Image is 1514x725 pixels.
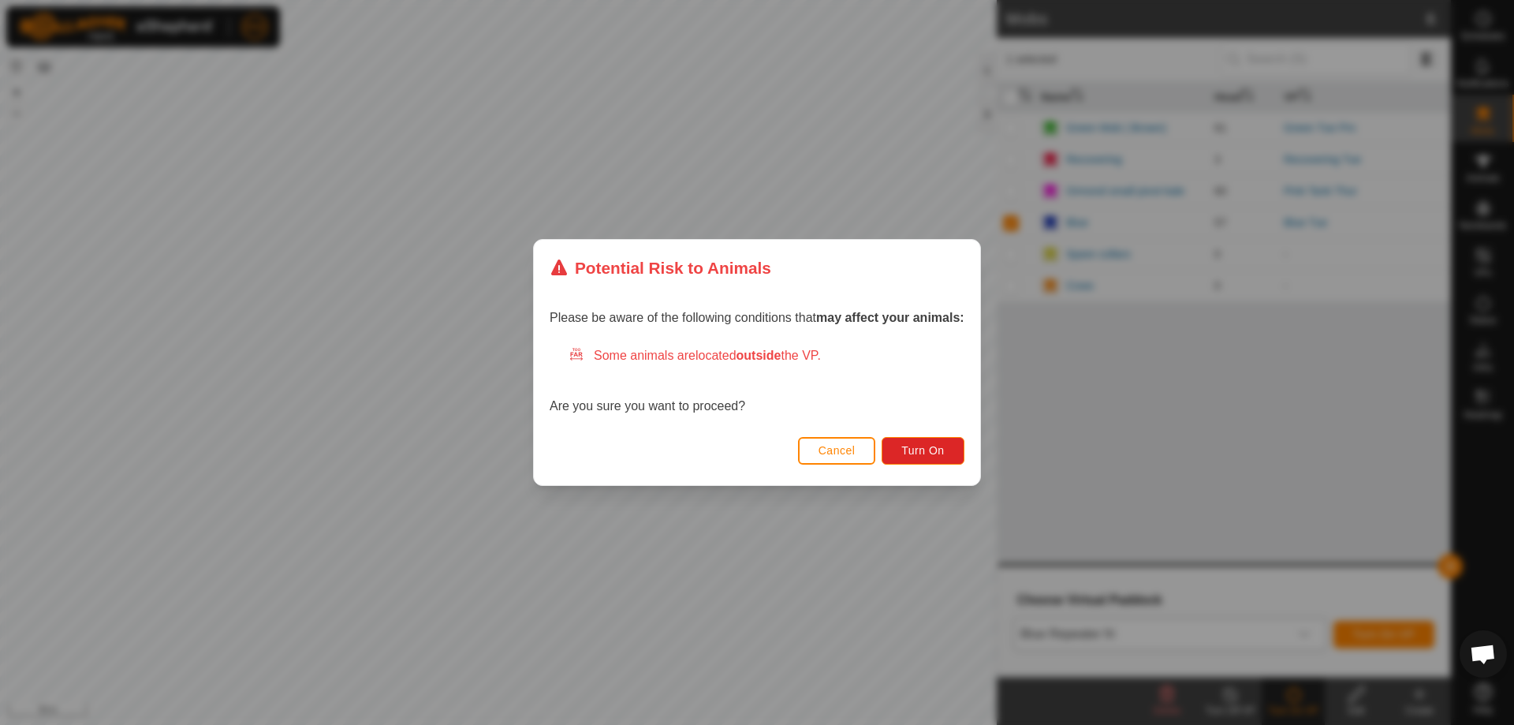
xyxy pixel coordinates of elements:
div: Open chat [1460,630,1507,678]
div: Potential Risk to Animals [550,256,771,280]
div: Some animals are [569,346,964,365]
span: located the VP. [695,349,821,362]
button: Cancel [798,437,876,465]
span: Please be aware of the following conditions that [550,311,964,324]
strong: may affect your animals: [816,311,964,324]
strong: outside [736,349,781,362]
span: Cancel [819,444,856,457]
span: Turn On [902,444,945,457]
button: Turn On [882,437,964,465]
div: Are you sure you want to proceed? [550,346,964,416]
